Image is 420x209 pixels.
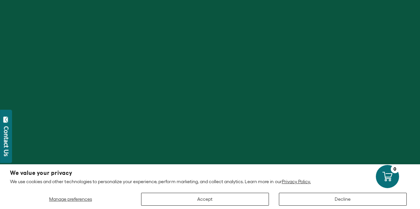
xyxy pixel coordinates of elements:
[141,193,269,206] button: Accept
[282,179,311,184] a: Privacy Policy.
[10,179,410,184] p: We use cookies and other technologies to personalize your experience, perform marketing, and coll...
[10,170,410,176] h2: We value your privacy
[10,193,131,206] button: Manage preferences
[391,165,399,173] div: 0
[279,193,407,206] button: Decline
[49,196,92,202] span: Manage preferences
[3,126,10,156] div: Contact Us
